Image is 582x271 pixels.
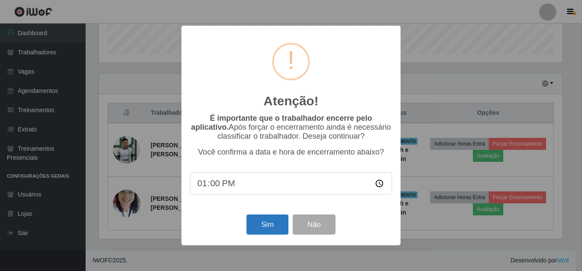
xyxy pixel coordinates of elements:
p: Você confirma a data e hora de encerramento abaixo? [190,148,392,157]
p: Após forçar o encerramento ainda é necessário classificar o trabalhador. Deseja continuar? [190,114,392,141]
b: É importante que o trabalhador encerre pelo aplicativo. [191,114,372,131]
button: Sim [246,214,288,235]
button: Não [293,214,335,235]
h2: Atenção! [264,93,318,109]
